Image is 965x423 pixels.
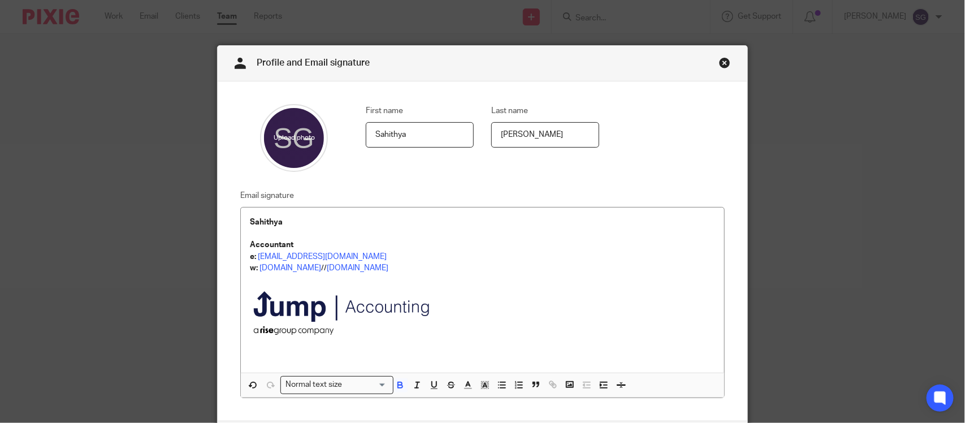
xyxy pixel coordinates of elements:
a: [DOMAIN_NAME] [259,264,321,272]
span: Profile and Email signature [257,58,370,67]
label: Last name [491,105,528,116]
span: Normal text size [283,379,345,391]
label: Email signature [240,190,294,201]
strong: w: [250,264,258,272]
a: [DOMAIN_NAME] [327,264,388,272]
div: Search for option [280,376,393,394]
strong: Sahithya [250,218,283,226]
strong: e: [250,253,256,261]
img: Image [250,274,442,356]
input: Search for option [346,379,387,391]
p: // [250,262,715,274]
a: Close this dialog window [719,57,730,72]
label: First name [366,105,403,116]
a: [EMAIL_ADDRESS][DOMAIN_NAME] [258,253,387,261]
strong: Accountant [250,241,293,249]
